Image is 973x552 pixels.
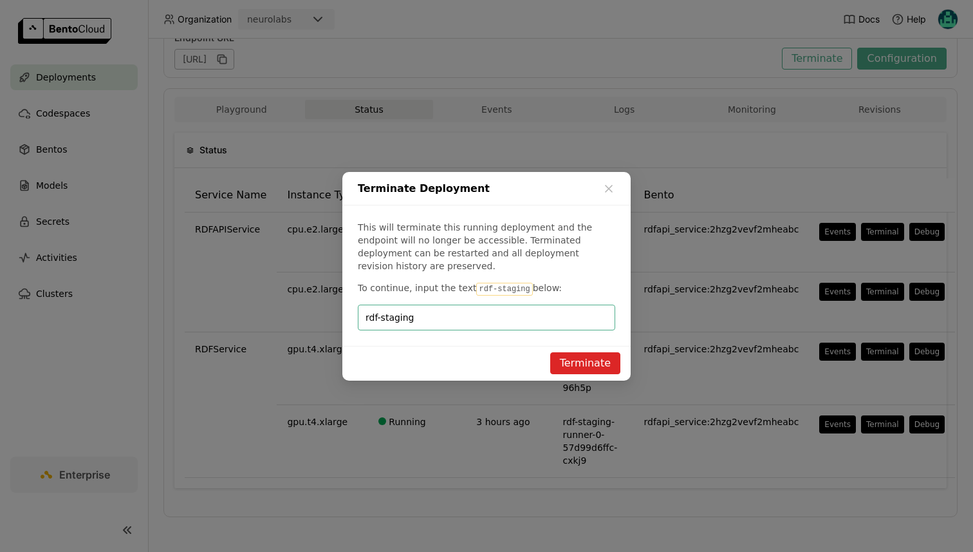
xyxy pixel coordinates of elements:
[342,172,631,381] div: dialog
[358,221,615,272] p: This will terminate this running deployment and the endpoint will no longer be accessible. Termin...
[342,172,631,205] div: Terminate Deployment
[550,352,620,374] button: Terminate
[476,283,532,296] code: rdf-staging
[533,283,562,293] span: below:
[358,283,476,293] span: To continue, input the text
